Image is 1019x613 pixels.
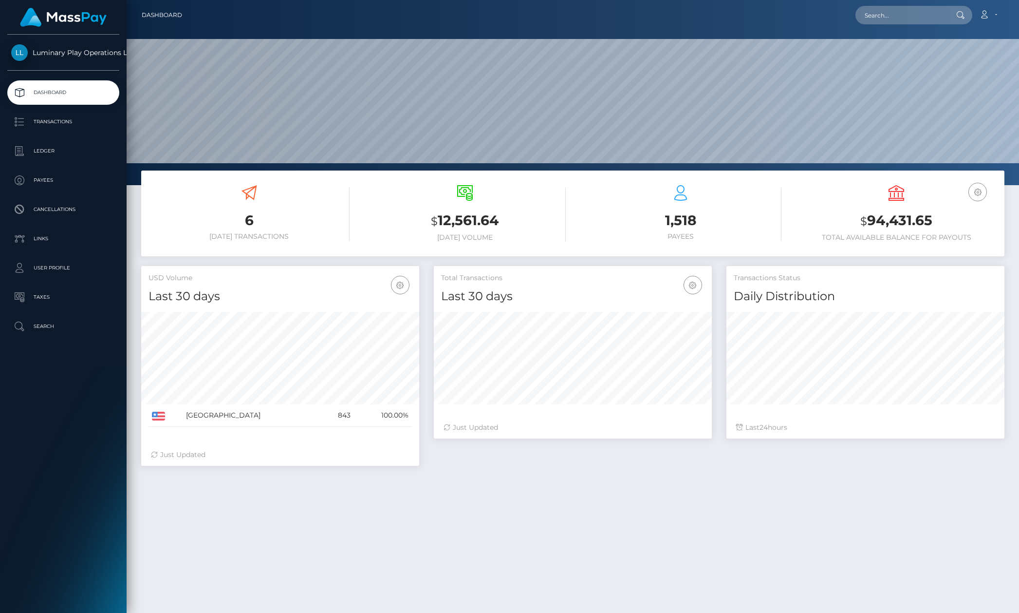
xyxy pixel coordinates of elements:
[11,231,115,246] p: Links
[148,211,350,230] h3: 6
[7,227,119,251] a: Links
[7,285,119,309] a: Taxes
[441,273,704,283] h5: Total Transactions
[11,261,115,275] p: User Profile
[580,211,781,230] h3: 1,518
[183,404,321,427] td: [GEOGRAPHIC_DATA]
[7,110,119,134] a: Transactions
[142,5,182,25] a: Dashboard
[11,85,115,100] p: Dashboard
[364,233,565,242] h6: [DATE] Volume
[11,319,115,334] p: Search
[7,314,119,339] a: Search
[796,211,997,231] h3: 94,431.65
[441,288,704,305] h4: Last 30 days
[734,288,997,305] h4: Daily Distribution
[148,288,412,305] h4: Last 30 days
[7,168,119,192] a: Payees
[734,273,997,283] h5: Transactions Status
[7,256,119,280] a: User Profile
[11,202,115,217] p: Cancellations
[431,214,438,228] small: $
[148,273,412,283] h5: USD Volume
[152,412,165,421] img: US.png
[860,214,867,228] small: $
[11,144,115,158] p: Ledger
[7,139,119,163] a: Ledger
[11,173,115,188] p: Payees
[20,8,107,27] img: MassPay Logo
[7,48,119,57] span: Luminary Play Operations Limited
[7,80,119,105] a: Dashboard
[354,404,412,427] td: 100.00%
[580,232,781,241] h6: Payees
[11,290,115,305] p: Taxes
[736,422,995,433] div: Last hours
[11,44,28,61] img: Luminary Play Operations Limited
[321,404,354,427] td: 843
[855,6,947,24] input: Search...
[364,211,565,231] h3: 12,561.64
[11,115,115,129] p: Transactions
[148,232,350,241] h6: [DATE] Transactions
[796,233,997,242] h6: Total Available Balance for Payouts
[444,422,702,433] div: Just Updated
[7,197,119,222] a: Cancellations
[151,450,409,460] div: Just Updated
[760,423,768,432] span: 24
